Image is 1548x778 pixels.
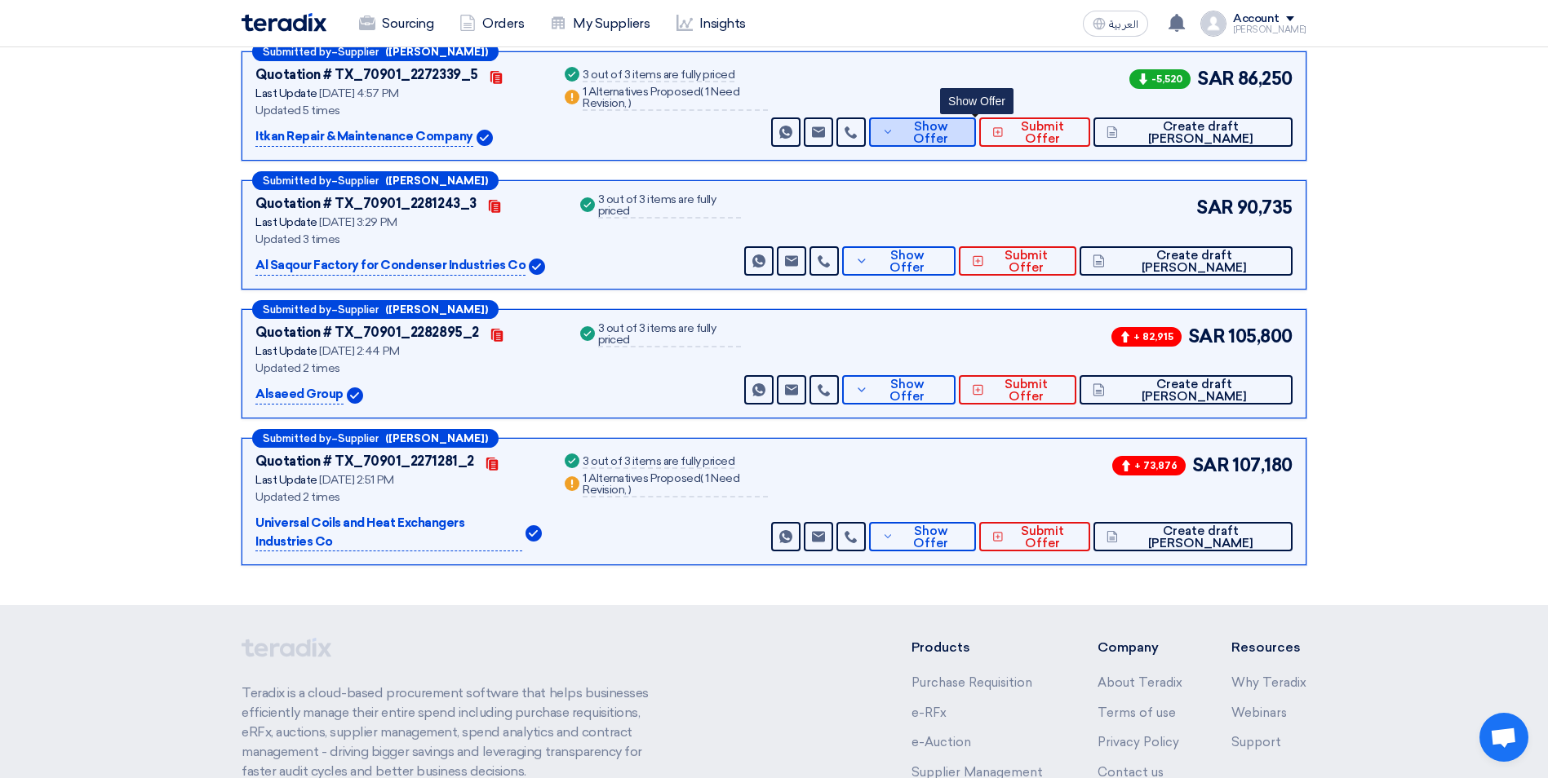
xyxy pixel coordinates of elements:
[263,175,331,186] span: Submitted by
[1231,638,1306,657] li: Resources
[1093,117,1293,147] button: Create draft [PERSON_NAME]
[526,525,542,542] img: Verified Account
[842,375,956,404] button: Show Offer
[700,471,703,485] span: (
[842,246,956,276] button: Show Offer
[1098,638,1182,657] li: Company
[1098,675,1182,690] a: About Teradix
[1008,525,1077,550] span: Submit Offer
[583,456,734,469] div: 3 out of 3 items are fully priced
[1122,121,1280,145] span: Create draft [PERSON_NAME]
[263,46,331,57] span: Submitted by
[912,705,947,720] a: e-RFx
[255,231,557,248] div: Updated 3 times
[319,344,399,358] span: [DATE] 2:44 PM
[1109,250,1280,274] span: Create draft [PERSON_NAME]
[1200,11,1226,37] img: profile_test.png
[912,735,971,749] a: e-Auction
[338,433,379,444] span: Supplier
[869,522,977,551] button: Show Offer
[255,473,317,487] span: Last Update
[1228,323,1293,350] span: 105,800
[385,175,488,186] b: ([PERSON_NAME])
[1080,375,1293,404] button: Create draft [PERSON_NAME]
[872,378,943,403] span: Show Offer
[912,638,1049,657] li: Products
[255,360,557,377] div: Updated 2 times
[988,378,1063,403] span: Submit Offer
[898,525,963,550] span: Show Offer
[319,215,397,229] span: [DATE] 3:29 PM
[1231,675,1306,690] a: Why Teradix
[477,130,493,146] img: Verified Account
[1111,327,1182,347] span: + 82,915
[1083,11,1148,37] button: العربية
[255,323,479,343] div: Quotation # TX_70901_2282895_2
[1109,19,1138,30] span: العربية
[1112,456,1186,475] span: + 73,876
[912,675,1032,690] a: Purchase Requisition
[252,171,499,190] div: –
[255,452,474,471] div: Quotation # TX_70901_2271281_2
[242,13,326,32] img: Teradix logo
[583,471,739,497] span: 1 Need Revision,
[255,488,542,506] div: Updated 2 times
[346,6,446,42] a: Sourcing
[700,85,703,99] span: (
[598,323,741,347] div: 3 out of 3 items are fully priced
[255,102,542,119] div: Updated 5 times
[319,473,393,487] span: [DATE] 2:51 PM
[263,304,331,315] span: Submitted by
[338,46,379,57] span: Supplier
[255,65,478,85] div: Quotation # TX_70901_2272339_5
[252,42,499,61] div: –
[1232,452,1293,479] span: 107,180
[385,304,488,315] b: ([PERSON_NAME])
[1188,323,1226,350] span: SAR
[869,117,977,147] button: Show Offer
[988,250,1063,274] span: Submit Offer
[583,69,734,82] div: 3 out of 3 items are fully priced
[1098,705,1176,720] a: Terms of use
[1233,12,1280,26] div: Account
[1098,735,1179,749] a: Privacy Policy
[1109,378,1280,403] span: Create draft [PERSON_NAME]
[338,304,379,315] span: Supplier
[1129,69,1191,89] span: -5,520
[446,6,537,42] a: Orders
[1196,194,1234,221] span: SAR
[263,433,331,444] span: Submitted by
[1197,65,1235,92] span: SAR
[255,256,526,276] p: Al Saqour Factory for Condenser Industries Co
[385,46,488,57] b: ([PERSON_NAME])
[959,246,1076,276] button: Submit Offer
[1479,713,1528,762] a: Open chat
[628,483,632,497] span: )
[663,6,759,42] a: Insights
[1122,525,1280,550] span: Create draft [PERSON_NAME]
[385,433,488,444] b: ([PERSON_NAME])
[319,86,398,100] span: [DATE] 4:57 PM
[1231,735,1281,749] a: Support
[255,127,473,147] p: Itkan Repair & Maintenance Company
[537,6,663,42] a: My Suppliers
[583,473,767,497] div: 1 Alternatives Proposed
[255,344,317,358] span: Last Update
[529,259,545,275] img: Verified Account
[959,375,1076,404] button: Submit Offer
[252,300,499,319] div: –
[1192,452,1230,479] span: SAR
[1080,246,1293,276] button: Create draft [PERSON_NAME]
[979,522,1090,551] button: Submit Offer
[583,85,739,110] span: 1 Need Revision,
[255,194,477,214] div: Quotation # TX_70901_2281243_3
[1231,705,1287,720] a: Webinars
[255,514,522,551] p: Universal Coils and Heat Exchangers Industries Co
[872,250,943,274] span: Show Offer
[1093,522,1293,551] button: Create draft [PERSON_NAME]
[255,215,317,229] span: Last Update
[979,117,1090,147] button: Submit Offer
[1238,65,1293,92] span: 86,250
[940,88,1014,114] div: Show Offer
[1008,121,1077,145] span: Submit Offer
